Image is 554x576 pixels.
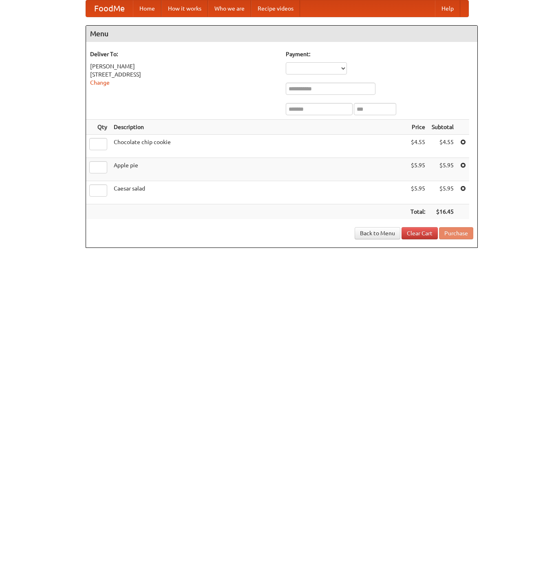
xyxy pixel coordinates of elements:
[407,181,428,204] td: $5.95
[90,70,278,79] div: [STREET_ADDRESS]
[90,79,110,86] a: Change
[355,227,400,239] a: Back to Menu
[110,158,407,181] td: Apple pie
[86,120,110,135] th: Qty
[428,158,457,181] td: $5.95
[407,158,428,181] td: $5.95
[428,204,457,219] th: $16.45
[407,120,428,135] th: Price
[428,135,457,158] td: $4.55
[90,62,278,70] div: [PERSON_NAME]
[435,0,460,17] a: Help
[407,135,428,158] td: $4.55
[286,50,473,58] h5: Payment:
[439,227,473,239] button: Purchase
[208,0,251,17] a: Who we are
[86,26,477,42] h4: Menu
[161,0,208,17] a: How it works
[110,181,407,204] td: Caesar salad
[407,204,428,219] th: Total:
[251,0,300,17] a: Recipe videos
[110,120,407,135] th: Description
[110,135,407,158] td: Chocolate chip cookie
[133,0,161,17] a: Home
[86,0,133,17] a: FoodMe
[402,227,438,239] a: Clear Cart
[90,50,278,58] h5: Deliver To:
[428,120,457,135] th: Subtotal
[428,181,457,204] td: $5.95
